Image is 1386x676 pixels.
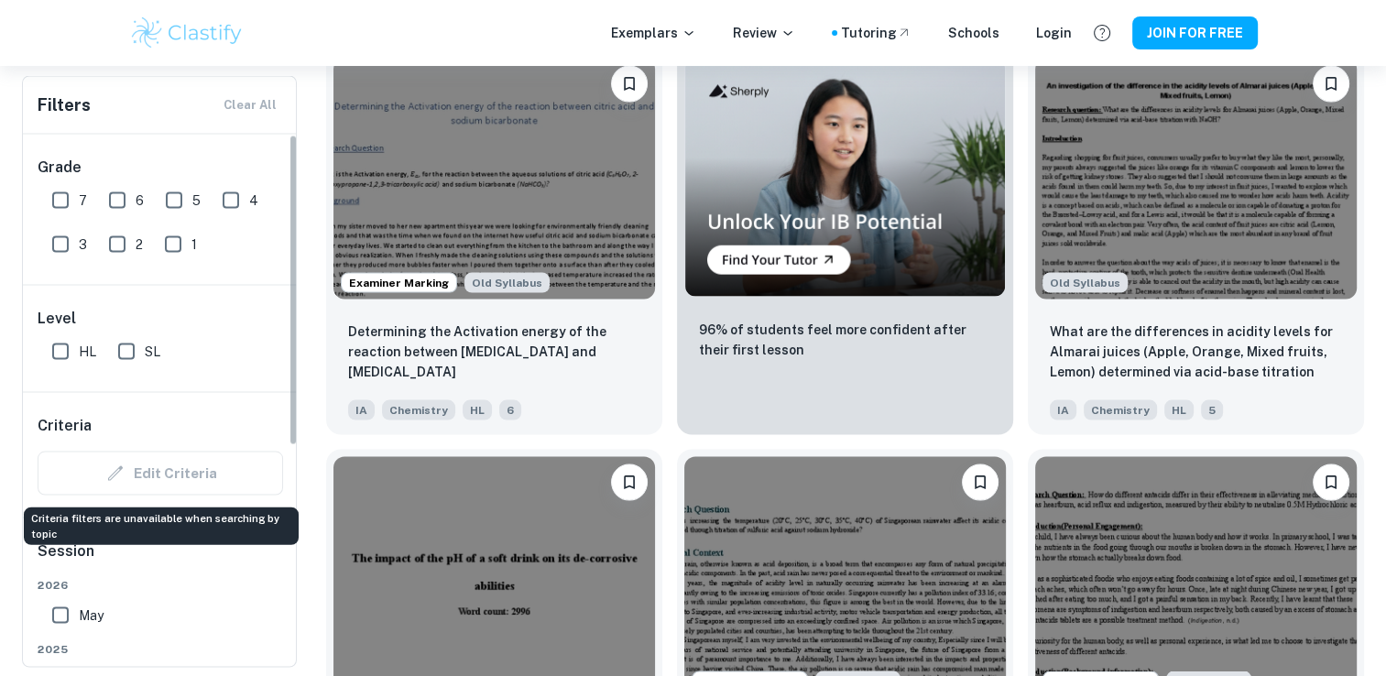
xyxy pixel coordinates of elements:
h6: Filters [38,92,91,117]
p: Determining the Activation energy of the reaction between citric acid and sodium bicarbonate [348,321,640,381]
div: Starting from the May 2025 session, the Chemistry IA requirements have changed. It's OK to refer ... [464,272,550,292]
button: Please log in to bookmark exemplars [1313,463,1349,500]
h6: Grade [38,156,283,178]
button: Please log in to bookmark exemplars [611,463,648,500]
span: HL [1164,399,1194,420]
button: Help and Feedback [1086,17,1118,49]
span: 4 [249,190,258,210]
button: Please log in to bookmark exemplars [1313,65,1349,102]
img: Chemistry IA example thumbnail: Determining the Activation energy of the [333,58,655,299]
span: 2 [136,234,143,254]
span: 6 [136,190,144,210]
span: SL [145,341,160,361]
h6: Level [38,307,283,329]
span: IA [348,399,375,420]
p: 96% of students feel more confident after their first lesson [699,319,991,359]
span: IA [1050,399,1076,420]
img: Chemistry IA example thumbnail: What are the differences in acidity leve [1035,58,1357,299]
img: Clastify logo [129,15,246,51]
span: 2026 [38,576,283,593]
span: 5 [192,190,201,210]
a: Starting from the May 2025 session, the Chemistry IA requirements have changed. It's OK to refer ... [1028,50,1364,434]
p: Exemplars [611,23,696,43]
span: 1 [191,234,197,254]
h6: Session [38,540,283,576]
a: Thumbnail96% of students feel more confident after their first lesson [677,50,1013,434]
p: What are the differences in acidity levels for Almarai juices (Apple, Orange, Mixed fruits, Lemon... [1050,321,1342,383]
span: 6 [499,399,521,420]
span: Chemistry [382,399,455,420]
a: Login [1036,23,1072,43]
button: Please log in to bookmark exemplars [611,65,648,102]
button: Please log in to bookmark exemplars [962,463,999,500]
p: Review [733,23,795,43]
span: 5 [1201,399,1223,420]
div: Starting from the May 2025 session, the Chemistry IA requirements have changed. It's OK to refer ... [1042,272,1128,292]
a: Examiner MarkingStarting from the May 2025 session, the Chemistry IA requirements have changed. I... [326,50,662,434]
button: JOIN FOR FREE [1132,16,1258,49]
a: Schools [948,23,999,43]
img: Thumbnail [684,58,1006,297]
h6: Criteria [38,414,92,436]
span: HL [79,341,96,361]
span: 2025 [38,640,283,657]
span: Chemistry [1084,399,1157,420]
span: HL [463,399,492,420]
div: Criteria filters are unavailable when searching by topic [38,451,283,495]
span: 7 [79,190,87,210]
span: Old Syllabus [464,272,550,292]
span: Examiner Marking [342,274,456,290]
span: Old Syllabus [1042,272,1128,292]
span: 3 [79,234,87,254]
a: Tutoring [841,23,911,43]
div: Criteria filters are unavailable when searching by topic [24,507,299,544]
span: May [79,605,104,625]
